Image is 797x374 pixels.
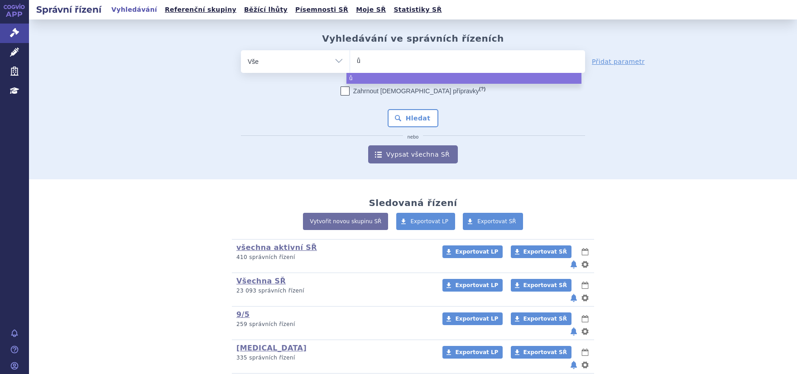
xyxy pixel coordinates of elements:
[369,197,457,208] h2: Sledovaná řízení
[442,245,503,258] a: Exportovat LP
[388,109,439,127] button: Hledat
[236,321,431,328] p: 259 správních řízení
[346,73,581,84] li: ů
[368,145,458,163] a: Vypsat všechna SŘ
[581,292,590,303] button: nastavení
[353,4,389,16] a: Moje SŘ
[581,259,590,270] button: nastavení
[569,259,578,270] button: notifikace
[581,326,590,337] button: nastavení
[109,4,160,16] a: Vyhledávání
[411,218,449,225] span: Exportovat LP
[523,282,567,288] span: Exportovat SŘ
[293,4,351,16] a: Písemnosti SŘ
[236,354,431,362] p: 335 správních řízení
[523,316,567,322] span: Exportovat SŘ
[455,349,498,355] span: Exportovat LP
[162,4,239,16] a: Referenční skupiny
[29,3,109,16] h2: Správní řízení
[479,86,485,92] abbr: (?)
[442,312,503,325] a: Exportovat LP
[569,326,578,337] button: notifikace
[523,349,567,355] span: Exportovat SŘ
[511,346,571,359] a: Exportovat SŘ
[236,254,431,261] p: 410 správních řízení
[396,213,456,230] a: Exportovat LP
[463,213,523,230] a: Exportovat SŘ
[236,344,307,352] a: [MEDICAL_DATA]
[581,313,590,324] button: lhůty
[581,347,590,358] button: lhůty
[241,4,290,16] a: Běžící lhůty
[442,279,503,292] a: Exportovat LP
[511,279,571,292] a: Exportovat SŘ
[581,246,590,257] button: lhůty
[236,310,250,319] a: 9/5
[523,249,567,255] span: Exportovat SŘ
[391,4,444,16] a: Statistiky SŘ
[592,57,645,66] a: Přidat parametr
[236,243,317,252] a: všechna aktivní SŘ
[455,249,498,255] span: Exportovat LP
[511,245,571,258] a: Exportovat SŘ
[236,277,286,285] a: Všechna SŘ
[322,33,504,44] h2: Vyhledávání ve správních řízeních
[569,360,578,370] button: notifikace
[403,134,423,140] i: nebo
[341,86,485,96] label: Zahrnout [DEMOGRAPHIC_DATA] přípravky
[581,360,590,370] button: nastavení
[455,316,498,322] span: Exportovat LP
[511,312,571,325] a: Exportovat SŘ
[581,280,590,291] button: lhůty
[236,287,431,295] p: 23 093 správních řízení
[569,292,578,303] button: notifikace
[477,218,516,225] span: Exportovat SŘ
[442,346,503,359] a: Exportovat LP
[303,213,388,230] a: Vytvořit novou skupinu SŘ
[455,282,498,288] span: Exportovat LP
